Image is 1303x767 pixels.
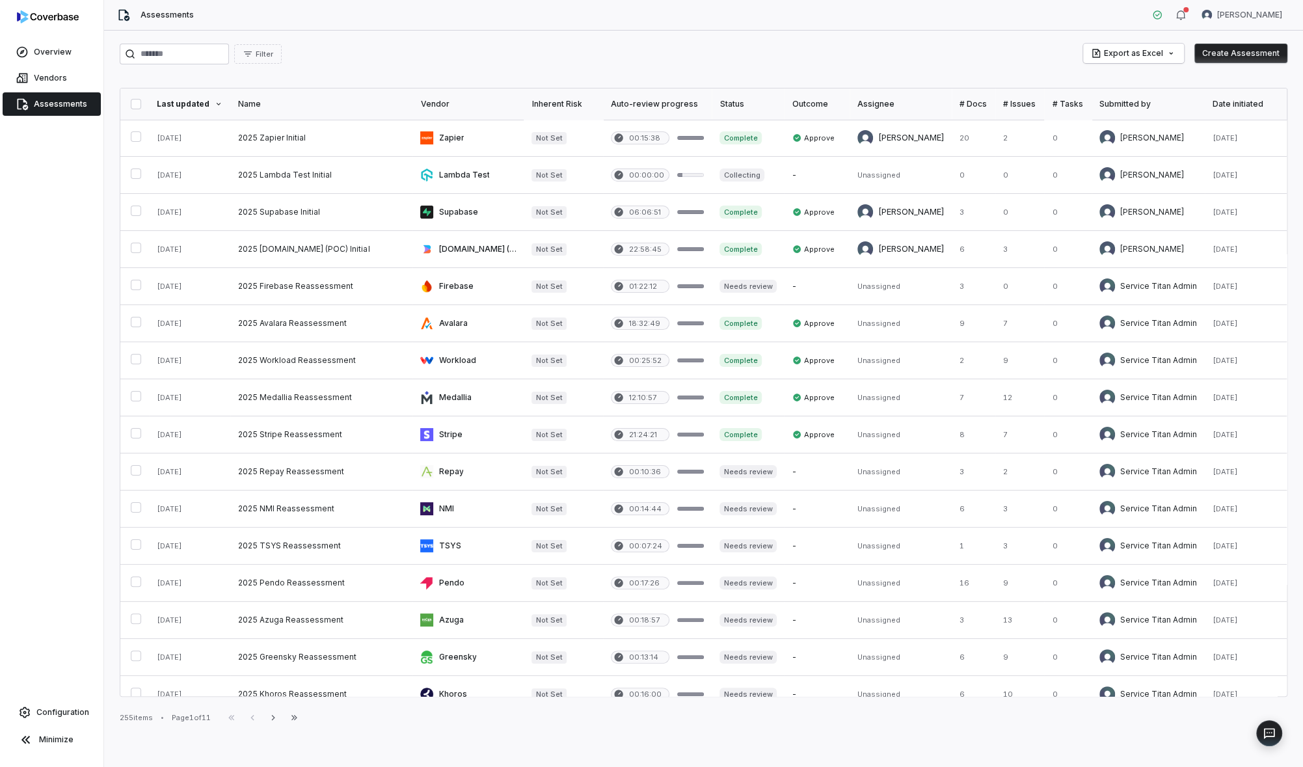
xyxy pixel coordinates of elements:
[1213,99,1276,109] div: Date initiated
[34,73,67,83] span: Vendors
[1099,167,1115,183] img: Yuni Shin avatar
[39,734,74,745] span: Minimize
[531,99,595,109] div: Inherent Risk
[256,49,273,59] span: Filter
[960,99,987,109] div: # Docs
[1099,649,1115,665] img: Service Titan Admin avatar
[1099,390,1115,405] img: Service Titan Admin avatar
[785,602,850,639] td: -
[120,713,153,723] div: 255 items
[1194,44,1287,63] button: Create Assessment
[1099,316,1115,331] img: Service Titan Admin avatar
[172,713,211,723] div: Page 1 of 11
[34,47,72,57] span: Overview
[785,157,850,194] td: -
[785,639,850,676] td: -
[1099,241,1115,257] img: Yuni Shin avatar
[420,99,516,109] div: Vendor
[238,99,405,109] div: Name
[785,491,850,528] td: -
[34,99,87,109] span: Assessments
[5,727,98,753] button: Minimize
[857,130,873,146] img: Yuni Shin avatar
[1099,575,1115,591] img: Service Titan Admin avatar
[3,92,101,116] a: Assessments
[141,10,194,20] span: Assessments
[719,99,777,109] div: Status
[5,701,98,724] a: Configuration
[1202,10,1212,20] img: Yuni Shin avatar
[1083,44,1184,63] button: Export as Excel
[17,10,79,23] img: logo-D7KZi-bG.svg
[785,565,850,602] td: -
[1099,278,1115,294] img: Service Titan Admin avatar
[1099,612,1115,628] img: Service Titan Admin avatar
[1217,10,1282,20] span: [PERSON_NAME]
[792,99,842,109] div: Outcome
[785,528,850,565] td: -
[1099,130,1115,146] img: Yuni Shin avatar
[1099,204,1115,220] img: Yuni Shin avatar
[36,707,89,718] span: Configuration
[785,268,850,305] td: -
[857,241,873,257] img: Yuni Shin avatar
[1099,464,1115,479] img: Service Titan Admin avatar
[1003,99,1036,109] div: # Issues
[3,40,101,64] a: Overview
[157,99,222,109] div: Last updated
[1052,99,1083,109] div: # Tasks
[161,713,164,722] div: •
[1099,538,1115,554] img: Service Titan Admin avatar
[785,453,850,491] td: -
[3,66,101,90] a: Vendors
[611,99,705,109] div: Auto-review progress
[1099,99,1197,109] div: Submitted by
[1194,5,1290,25] button: Yuni Shin avatar[PERSON_NAME]
[1099,353,1115,368] img: Service Titan Admin avatar
[785,676,850,713] td: -
[234,44,282,64] button: Filter
[1099,501,1115,517] img: Service Titan Admin avatar
[1099,686,1115,702] img: Service Titan Admin avatar
[857,99,944,109] div: Assignee
[1099,427,1115,442] img: Service Titan Admin avatar
[857,204,873,220] img: Yuni Shin avatar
